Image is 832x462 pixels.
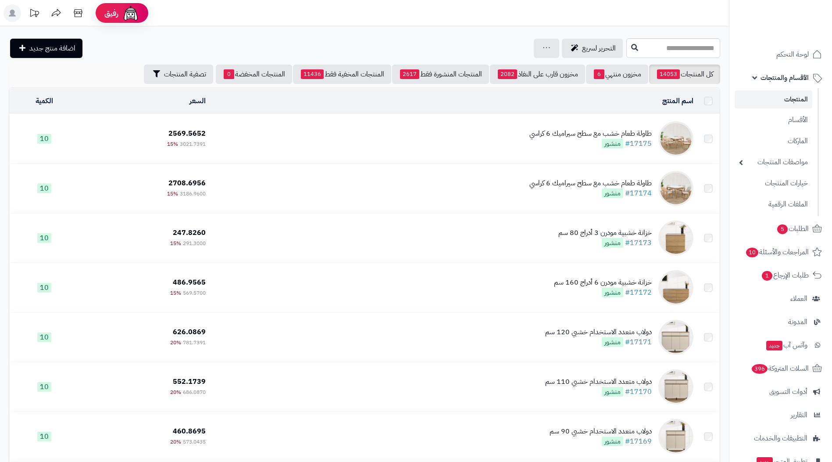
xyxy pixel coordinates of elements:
a: مواصفات المنتجات [735,153,812,172]
a: أدوات التسويق [735,381,827,402]
a: التحرير لسريع [562,39,623,58]
span: المدونة [788,316,807,328]
img: دولاب متعدد الاستخدام خشبي 120 سم [658,320,693,355]
a: #17169 [625,436,652,447]
span: لوحة التحكم [776,48,809,61]
a: العملاء [735,288,827,309]
a: الأقسام [735,111,812,130]
a: #17173 [625,238,652,248]
span: منشور [602,238,623,248]
span: 552.1739 [173,376,206,387]
div: طاولة طعام خشب مع سطح سيراميك 6 كراسي [529,178,652,188]
span: منشور [602,437,623,446]
span: الطلبات [776,223,809,235]
a: وآتس آبجديد [735,335,827,356]
span: 486.9565 [173,277,206,288]
span: 10 [37,134,51,144]
span: 20% [170,388,181,396]
span: 10 [37,184,51,193]
span: جديد [766,341,782,350]
span: 247.8260 [173,227,206,238]
a: السلات المتروكة396 [735,358,827,379]
span: طلبات الإرجاع [761,269,809,282]
a: #17174 [625,188,652,199]
span: 626.0869 [173,327,206,337]
span: 460.8695 [173,426,206,437]
a: #17170 [625,386,652,397]
span: 10 [37,332,51,342]
span: 14053 [657,69,680,79]
span: العملاء [790,292,807,305]
a: تحديثات المنصة [23,4,45,24]
a: #17172 [625,287,652,298]
span: التحرير لسريع [582,43,616,54]
span: 10 [37,432,51,441]
a: مخزون منتهي6 [586,65,648,84]
span: 15% [167,140,178,148]
a: الطلبات5 [735,218,827,239]
span: 2708.6956 [168,178,206,188]
span: أدوات التسويق [769,386,807,398]
span: 2569.5652 [168,128,206,139]
a: الماركات [735,132,812,151]
span: رفيق [104,8,118,18]
span: 573.0435 [183,438,206,446]
span: منشور [602,337,623,347]
a: التطبيقات والخدمات [735,428,827,449]
span: 20% [170,339,181,346]
img: ai-face.png [122,4,139,22]
span: 10 [746,248,758,257]
span: 15% [170,289,181,297]
a: #17171 [625,337,652,347]
a: المنتجات المخفية فقط11436 [293,65,391,84]
span: وآتس آب [765,339,807,351]
span: المراجعات والأسئلة [745,246,809,258]
span: 569.5700 [183,289,206,297]
span: 10 [37,382,51,392]
div: خزانة خشبية مودرن 3 أدراج 80 سم [558,228,652,238]
span: 2082 [498,69,517,79]
img: طاولة طعام خشب مع سطح سيراميك 6 كراسي [658,171,693,206]
a: اسم المنتج [662,96,693,106]
span: منشور [602,139,623,148]
a: المدونة [735,311,827,332]
span: 1 [762,271,772,281]
button: تصفية المنتجات [144,65,213,84]
span: تصفية المنتجات [164,69,206,79]
span: 2617 [400,69,419,79]
span: 396 [752,364,768,374]
span: 781.7391 [183,339,206,346]
span: 5 [777,224,788,234]
span: منشور [602,387,623,397]
img: طاولة طعام خشب مع سطح سيراميك 6 كراسي [658,121,693,156]
div: دولاب متعدد الاستخدام خشبي 110 سم [545,377,652,387]
a: المنتجات [735,90,812,108]
span: 15% [167,190,178,198]
span: 686.0870 [183,388,206,396]
img: خزانة خشبية مودرن 3 أدراج 80 سم [658,220,693,256]
a: #17175 [625,138,652,149]
a: الملفات الرقمية [735,195,812,214]
a: المنتجات المخفضة0 [216,65,292,84]
img: دولاب متعدد الاستخدام خشبي 90 سم [658,419,693,454]
span: منشور [602,288,623,297]
span: 10 [37,233,51,243]
a: مخزون قارب على النفاذ2082 [490,65,585,84]
span: 0 [224,69,234,79]
a: الكمية [36,96,53,106]
span: 3186.9600 [180,190,206,198]
div: طاولة طعام خشب مع سطح سيراميك 6 كراسي [529,129,652,139]
a: التقارير [735,404,827,426]
a: كل المنتجات14053 [649,65,720,84]
span: اضافة منتج جديد [29,43,75,54]
a: المراجعات والأسئلة10 [735,242,827,263]
a: خيارات المنتجات [735,174,812,193]
span: منشور [602,188,623,198]
a: السعر [189,96,206,106]
span: 10 [37,283,51,292]
span: 3021.7391 [180,140,206,148]
div: دولاب متعدد الاستخدام خشبي 120 سم [545,327,652,337]
a: طلبات الإرجاع1 [735,265,827,286]
span: 11436 [301,69,324,79]
div: دولاب متعدد الاستخدام خشبي 90 سم [550,426,652,437]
